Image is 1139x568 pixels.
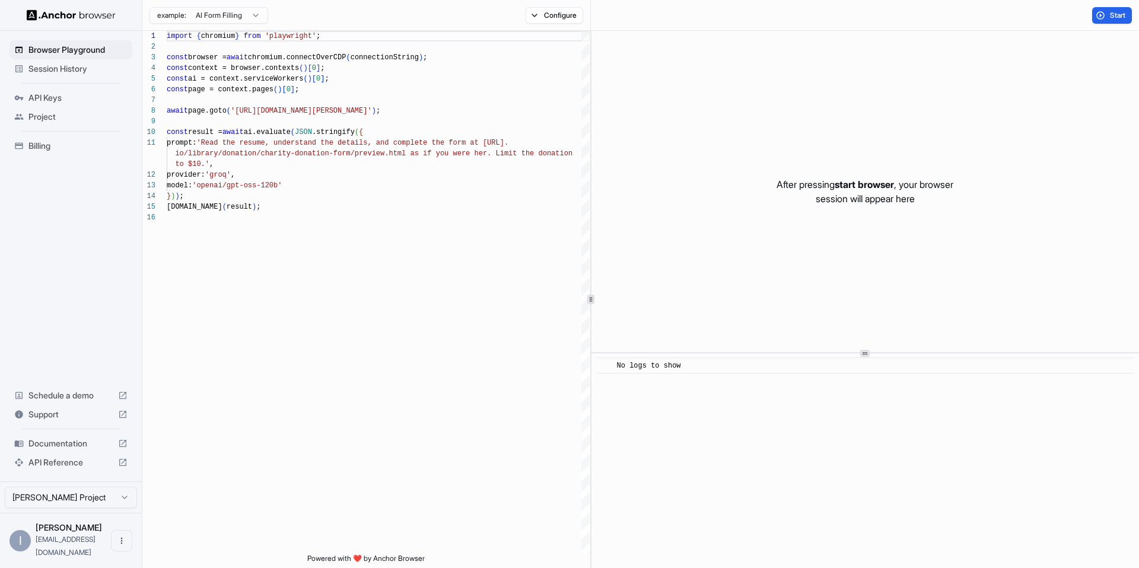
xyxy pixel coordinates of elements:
span: 'openai/gpt-oss-120b' [192,181,282,190]
span: provider: [167,171,205,179]
span: const [167,64,188,72]
div: Project [9,107,132,126]
div: 9 [142,116,155,127]
div: Browser Playground [9,40,132,59]
span: result = [188,128,222,136]
span: browser = [188,53,227,62]
div: Documentation [9,434,132,453]
span: , [209,160,214,168]
span: ; [423,53,427,62]
span: Documentation [28,438,113,449]
div: 3 [142,52,155,63]
span: io/library/donation/charity-donation-form/preview. [175,149,389,158]
div: 15 [142,202,155,212]
div: 5 [142,74,155,84]
span: ; [316,32,320,40]
span: await [227,53,248,62]
span: No logs to show [617,362,681,370]
span: result [227,203,252,211]
span: ( [355,128,359,136]
span: ( [227,107,231,115]
span: ) [171,192,175,200]
div: 14 [142,191,155,202]
span: ( [299,64,303,72]
span: Start [1110,11,1127,20]
span: page = context.pages [188,85,273,94]
div: API Keys [9,88,132,107]
span: ) [175,192,179,200]
span: } [235,32,239,40]
div: 7 [142,95,155,106]
span: context = browser.contexts [188,64,299,72]
span: await [222,128,244,136]
span: Browser Playground [28,44,128,56]
span: 'playwright' [265,32,316,40]
button: Start [1092,7,1132,24]
div: 4 [142,63,155,74]
div: 1 [142,31,155,42]
div: API Reference [9,453,132,472]
span: Ilan Kogan [36,522,102,532]
span: JSON [295,128,312,136]
span: API Reference [28,457,113,468]
button: Open menu [111,530,132,551]
span: 0 [312,64,316,72]
span: start browser [835,178,894,190]
span: ; [180,192,184,200]
span: ai = context.serviceWorkers [188,75,303,83]
span: example: [157,11,186,20]
div: I [9,530,31,551]
span: API Keys [28,92,128,104]
span: ; [320,64,324,72]
span: chromium.connectOverCDP [248,53,346,62]
span: ilan@minded.com [36,535,96,557]
span: ) [303,64,307,72]
span: ] [320,75,324,83]
div: 16 [142,212,155,223]
span: [DOMAIN_NAME] [167,203,222,211]
span: ; [376,107,380,115]
span: ; [324,75,329,83]
span: 0 [316,75,320,83]
span: [ [308,64,312,72]
span: } [167,192,171,200]
span: const [167,128,188,136]
div: 12 [142,170,155,180]
span: [ [312,75,316,83]
span: 0 [287,85,291,94]
span: 'Read the resume, understand the details, and comp [196,139,410,147]
img: Anchor Logo [27,9,116,21]
span: ) [372,107,376,115]
div: 6 [142,84,155,95]
span: ( [346,53,350,62]
button: Configure [526,7,583,24]
span: ( [303,75,307,83]
span: Powered with ❤️ by Anchor Browser [307,554,425,568]
span: model: [167,181,192,190]
div: Billing [9,136,132,155]
span: from [244,32,261,40]
span: const [167,53,188,62]
span: import [167,32,192,40]
span: await [167,107,188,115]
span: .stringify [312,128,355,136]
span: lete the form at [URL]. [410,139,508,147]
p: After pressing , your browser session will appear here [777,177,953,206]
span: const [167,75,188,83]
span: Support [28,409,113,420]
span: ai.evaluate [244,128,291,136]
span: '[URL][DOMAIN_NAME][PERSON_NAME]' [231,107,372,115]
span: Project [28,111,128,123]
span: ( [273,85,278,94]
div: 10 [142,127,155,138]
div: 2 [142,42,155,52]
span: ) [278,85,282,94]
span: { [196,32,201,40]
span: ) [252,203,256,211]
div: Schedule a demo [9,386,132,405]
span: html as if you were her. Limit the donation [389,149,572,158]
span: ( [291,128,295,136]
div: 13 [142,180,155,191]
div: 11 [142,138,155,148]
span: connectionString [351,53,419,62]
